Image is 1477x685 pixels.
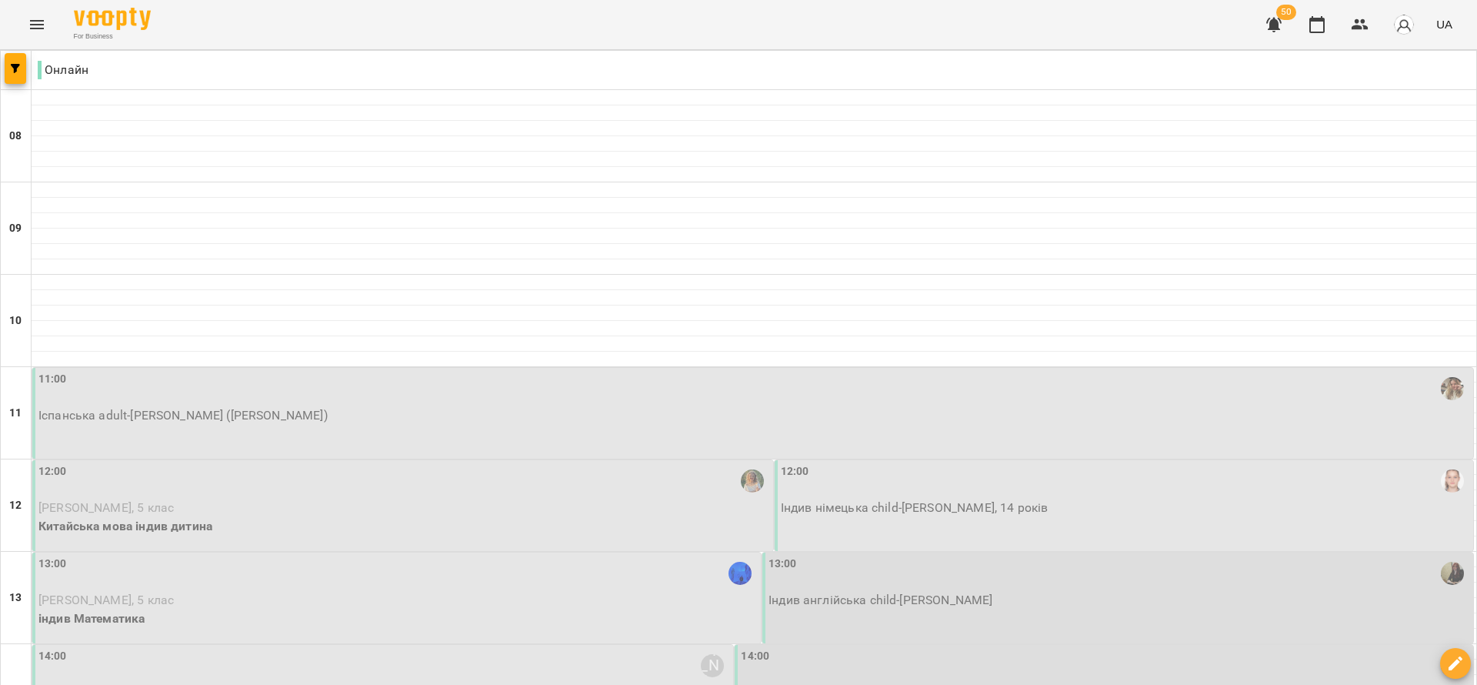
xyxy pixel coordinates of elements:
img: Дадика Олександра Вячеславівна [1441,469,1464,493]
img: Петренко Назарій Максимович [728,562,752,585]
h6: 08 [9,128,22,145]
img: Шаповалова Тетяна Андріївна [1441,562,1464,585]
img: Назаренко Катерина Андріївна [1441,377,1464,400]
p: індив Математика [38,610,758,628]
h6: 13 [9,590,22,606]
label: 14:00 [741,648,769,665]
label: 14:00 [38,648,67,665]
h6: 12 [9,497,22,514]
span: For Business [74,32,151,42]
span: UA [1436,16,1452,32]
h6: 10 [9,312,22,329]
div: Самойленко Анастасія Володимирівна [701,654,724,677]
p: Іспанська adult - [PERSON_NAME] ([PERSON_NAME]) [38,406,1470,425]
label: 13:00 [38,556,67,573]
p: Індив англійська child - [PERSON_NAME] [769,591,1470,610]
span: 50 [1276,5,1296,20]
label: 12:00 [781,463,809,480]
img: Voopty Logo [74,8,151,30]
button: UA [1430,10,1459,38]
h6: 11 [9,405,22,422]
h6: 09 [9,220,22,237]
span: [PERSON_NAME], 5 клас [38,593,174,607]
label: 11:00 [38,371,67,388]
span: [PERSON_NAME], 5 клас [38,500,174,515]
img: Фогараші Євгенія Євгеніївна [741,469,764,493]
button: Menu [18,6,55,43]
label: 13:00 [769,556,797,573]
p: Онлайн [38,61,88,79]
label: 12:00 [38,463,67,480]
p: Індив німецька child - [PERSON_NAME], 14 років [781,499,1470,517]
img: avatar_s.png [1393,14,1415,35]
p: Китайська мова індив дитина [38,517,770,536]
